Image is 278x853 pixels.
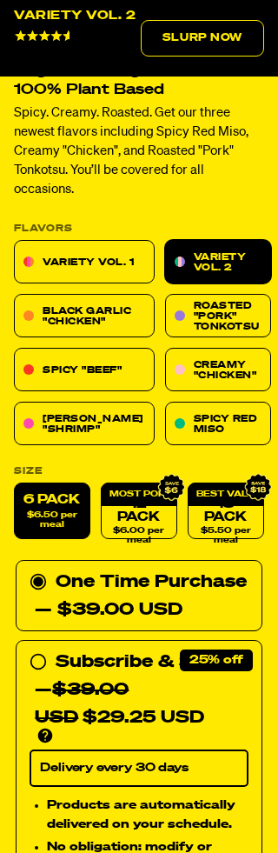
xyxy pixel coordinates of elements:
[35,682,129,727] del: $39.00 USD
[165,241,271,284] a: Variety Vol. 2
[14,104,264,200] p: Spicy. Creamy. Roasted. Get our three newest flavors including Spicy Red Miso, Creamy "Chicken", ...
[30,569,248,624] div: One Time Purchase
[14,51,79,62] span: 4643 Reviews
[165,403,271,446] a: Spicy Red Miso
[9,772,188,844] iframe: Marketing Popup
[30,750,248,787] select: Subscribe & Save —$39.00 USD$29.25 USD Products are automatically delivered on your schedule. No ...
[197,526,255,545] span: $5.50 per meal
[23,510,81,530] span: $6.50 per meal
[14,224,264,234] p: Flavors
[165,349,271,392] a: Creamy "Chicken"
[14,241,155,284] a: Variety Vol. 1
[14,295,155,338] a: Black Garlic "Chicken"
[14,349,155,392] a: Spicy "Beef"
[188,483,264,540] a: 18 Pack$5.50 per meal
[35,596,182,624] div: — $39.00 USD
[101,483,177,540] a: 12 Pack$6.00 per meal
[14,483,90,540] label: 6 Pack
[110,526,168,545] span: $6.00 per meal
[165,295,271,338] a: Roasted "Pork" Tonkotsu
[14,467,264,476] label: Size
[35,676,248,732] div: — $29.25 USD
[14,10,136,22] div: Variety Vol. 2
[56,649,227,676] div: Subscribe & Save
[14,403,155,446] a: [PERSON_NAME] "Shrimp"
[14,63,264,101] h2: 23g Protein, 5g Net Carbs, 100% Plant Based
[141,20,264,57] a: Slurp Now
